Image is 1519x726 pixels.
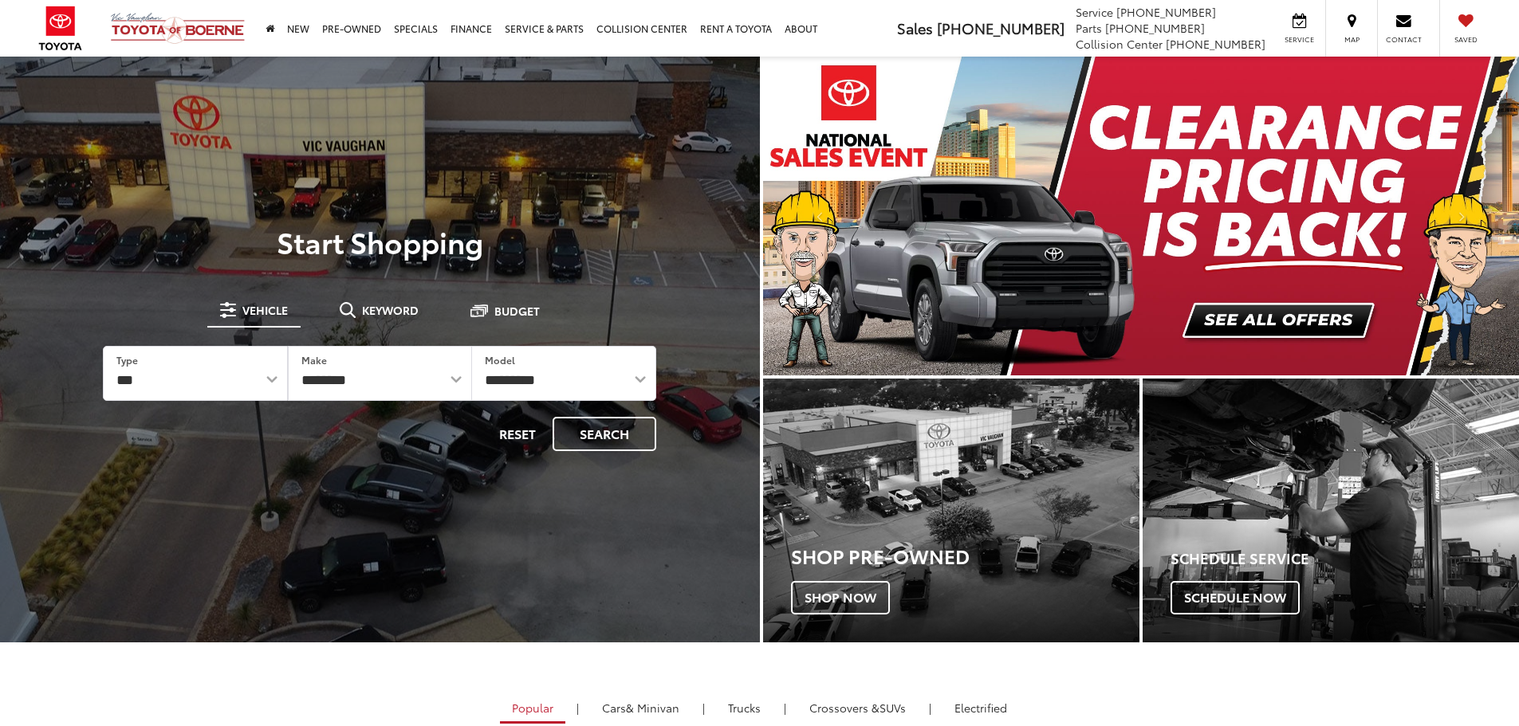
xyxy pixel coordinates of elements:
[1281,34,1317,45] span: Service
[1406,88,1519,343] button: Click to view next picture.
[763,379,1139,642] div: Toyota
[791,581,890,614] span: Shop Now
[716,694,773,721] a: Trucks
[1448,34,1483,45] span: Saved
[1105,20,1205,36] span: [PHONE_NUMBER]
[1143,379,1519,642] div: Toyota
[809,700,880,716] span: Crossovers &
[110,12,246,45] img: Vic Vaughan Toyota of Boerne
[486,417,549,451] button: Reset
[485,353,515,367] label: Model
[925,700,935,716] li: |
[763,379,1139,642] a: Shop Pre-Owned Shop Now
[301,353,327,367] label: Make
[937,18,1064,38] span: [PHONE_NUMBER]
[67,226,693,257] p: Start Shopping
[1171,581,1300,614] span: Schedule Now
[1143,379,1519,642] a: Schedule Service Schedule Now
[494,305,540,316] span: Budget
[1334,34,1369,45] span: Map
[897,18,933,38] span: Sales
[699,700,709,716] li: |
[626,700,679,716] span: & Minivan
[1076,4,1113,20] span: Service
[362,304,419,316] span: Keyword
[116,353,138,367] label: Type
[590,694,691,721] a: Cars
[763,88,876,343] button: Click to view previous picture.
[573,700,583,716] li: |
[1076,36,1163,52] span: Collision Center
[1116,4,1216,20] span: [PHONE_NUMBER]
[553,417,656,451] button: Search
[942,694,1019,721] a: Electrified
[797,694,918,721] a: SUVs
[1166,36,1265,52] span: [PHONE_NUMBER]
[780,700,790,716] li: |
[242,304,288,316] span: Vehicle
[1076,20,1102,36] span: Parts
[1386,34,1422,45] span: Contact
[500,694,565,724] a: Popular
[791,545,1139,566] h3: Shop Pre-Owned
[1171,551,1519,567] h4: Schedule Service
